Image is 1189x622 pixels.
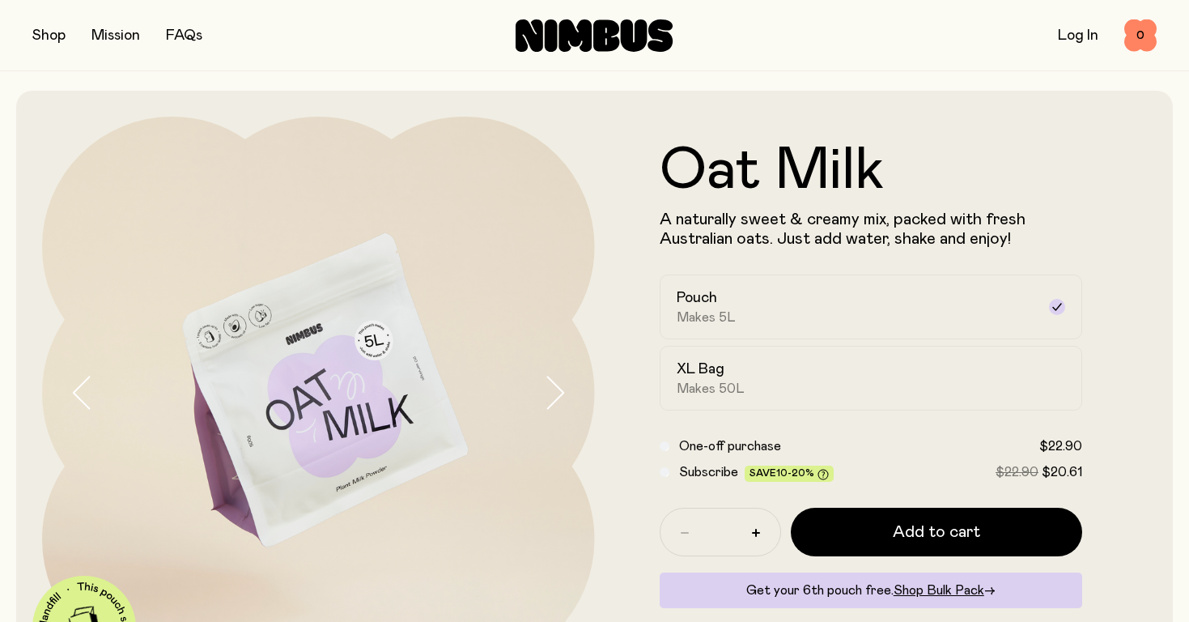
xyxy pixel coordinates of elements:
button: 0 [1124,19,1157,52]
a: Shop Bulk Pack→ [894,584,996,597]
a: FAQs [166,28,202,43]
span: Makes 50L [677,381,745,397]
span: Save [749,468,829,480]
span: $22.90 [996,466,1038,479]
span: Add to cart [893,521,980,543]
h2: Pouch [677,288,717,308]
span: Shop Bulk Pack [894,584,984,597]
h1: Oat Milk [660,142,1083,200]
a: Log In [1058,28,1098,43]
div: Get your 6th pouch free. [660,573,1083,608]
button: Add to cart [791,508,1083,556]
a: Mission [91,28,140,43]
span: Makes 5L [677,309,736,326]
h2: XL Bag [677,360,724,379]
span: 10-20% [776,468,814,478]
span: $22.90 [1039,440,1082,453]
span: Subscribe [679,466,738,479]
p: A naturally sweet & creamy mix, packed with fresh Australian oats. Just add water, shake and enjoy! [660,210,1083,249]
span: $20.61 [1042,466,1082,479]
span: One-off purchase [679,440,781,453]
